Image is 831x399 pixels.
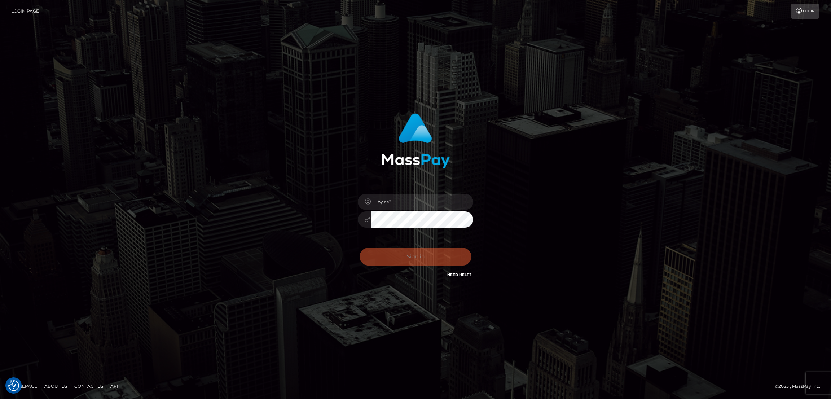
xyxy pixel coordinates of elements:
img: MassPay Login [381,113,450,168]
a: Contact Us [71,381,106,392]
div: © 2025 , MassPay Inc. [775,382,826,390]
button: Consent Preferences [8,380,19,391]
a: Login Page [11,4,39,19]
a: About Us [41,381,70,392]
input: Username... [371,194,473,210]
a: Login [791,4,819,19]
a: Need Help? [447,272,471,277]
a: Homepage [8,381,40,392]
a: API [107,381,121,392]
img: Revisit consent button [8,380,19,391]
